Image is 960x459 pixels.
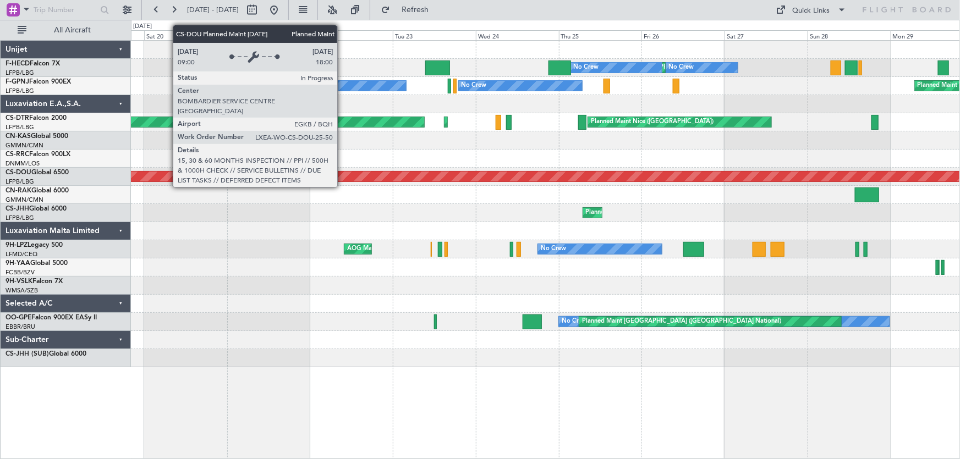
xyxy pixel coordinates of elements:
[133,22,152,31] div: [DATE]
[6,151,29,158] span: CS-RRC
[6,286,38,295] a: WMSA/SZB
[144,30,227,40] div: Sat 20
[6,178,34,186] a: LFPB/LBG
[6,314,31,321] span: OO-GPE
[6,214,34,222] a: LFPB/LBG
[6,242,28,248] span: 9H-LPZ
[6,159,40,168] a: DNMM/LOS
[6,187,31,194] span: CN-RAK
[6,278,63,285] a: 9H-VSLKFalcon 7X
[6,268,35,276] a: FCBB/BZV
[6,250,37,258] a: LFMD/CEQ
[562,313,746,330] div: No Crew [GEOGRAPHIC_DATA] ([GEOGRAPHIC_DATA] National)
[6,133,68,140] a: CN-KASGlobal 5000
[6,60,30,67] span: F-HECD
[6,323,35,331] a: EBBR/BRU
[6,151,70,158] a: CS-RRCFalcon 900LX
[29,26,116,34] span: All Aircraft
[6,260,68,267] a: 9H-YAAGlobal 5000
[6,115,29,121] span: CS-DTR
[793,5,830,16] div: Quick Links
[6,314,97,321] a: OO-GPEFalcon 900EX EASy II
[476,30,559,40] div: Wed 24
[6,123,34,131] a: LFPB/LBG
[6,115,67,121] a: CS-DTRFalcon 2000
[285,78,310,94] div: No Crew
[6,79,29,85] span: F-GPNJ
[6,169,69,176] a: CS-DOUGlobal 6500
[6,242,63,248] a: 9H-LPZLegacy 500
[725,30,808,40] div: Sat 27
[6,187,69,194] a: CN-RAKGlobal 6000
[462,78,487,94] div: No Crew
[227,30,310,40] div: Sun 21
[559,30,642,40] div: Thu 25
[6,79,71,85] a: F-GPNJFalcon 900EX
[6,69,34,77] a: LFPB/LBG
[641,30,725,40] div: Fri 26
[376,1,442,19] button: Refresh
[187,5,239,15] span: [DATE] - [DATE]
[6,351,49,357] span: CS-JHH (SUB)
[6,133,31,140] span: CN-KAS
[6,206,67,212] a: CS-JHHGlobal 6000
[574,59,599,76] div: No Crew
[347,241,435,257] div: AOG Maint Cannes (Mandelieu)
[6,351,86,357] a: CS-JHH (SUB)Global 6000
[586,204,759,221] div: Planned Maint [GEOGRAPHIC_DATA] ([GEOGRAPHIC_DATA])
[582,313,781,330] div: Planned Maint [GEOGRAPHIC_DATA] ([GEOGRAPHIC_DATA] National)
[6,87,34,95] a: LFPB/LBG
[808,30,891,40] div: Sun 28
[6,278,32,285] span: 9H-VSLK
[6,196,43,204] a: GMMN/CMN
[34,2,97,18] input: Trip Number
[393,30,476,40] div: Tue 23
[12,21,119,39] button: All Aircraft
[310,30,393,40] div: Mon 22
[668,59,694,76] div: No Crew
[6,169,31,176] span: CS-DOU
[591,114,714,130] div: Planned Maint Nice ([GEOGRAPHIC_DATA])
[541,241,566,257] div: No Crew
[6,206,29,212] span: CS-JHH
[6,260,30,267] span: 9H-YAA
[771,1,852,19] button: Quick Links
[6,141,43,150] a: GMMN/CMN
[6,60,60,67] a: F-HECDFalcon 7X
[392,6,438,14] span: Refresh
